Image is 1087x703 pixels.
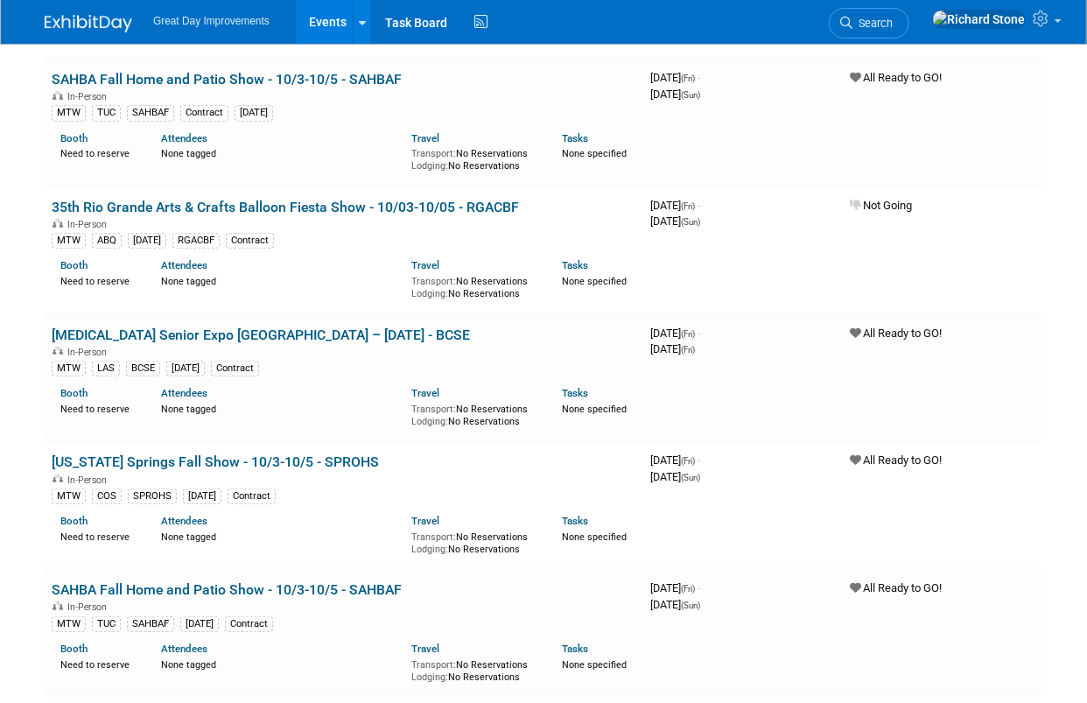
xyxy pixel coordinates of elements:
span: In-Person [67,475,112,486]
span: In-Person [67,219,112,230]
div: TUC [92,616,121,632]
span: All Ready to GO! [850,581,942,594]
span: [DATE] [650,88,700,101]
span: None specified [562,659,627,671]
a: Booth [60,132,88,144]
a: Attendees [161,259,207,271]
span: Lodging: [411,544,448,555]
span: None specified [562,276,627,287]
a: [US_STATE] Springs Fall Show - 10/3-10/5 - SPROHS [52,453,379,470]
span: Lodging: [411,288,448,299]
div: Contract [225,616,273,632]
div: None tagged [161,400,399,416]
span: Transport: [411,148,456,159]
img: In-Person Event [53,219,63,228]
img: In-Person Event [53,601,63,610]
span: [DATE] [650,327,700,340]
a: Attendees [161,643,207,655]
span: (Fri) [681,456,695,466]
a: Booth [60,387,88,399]
span: (Sun) [681,90,700,100]
span: - [698,327,700,340]
div: MTW [52,616,86,632]
div: [DATE] [180,616,219,632]
div: SAHBAF [127,105,174,121]
img: In-Person Event [53,347,63,355]
span: Lodging: [411,416,448,427]
a: Attendees [161,515,207,527]
span: [DATE] [650,598,700,611]
div: MTW [52,489,86,504]
span: - [698,71,700,84]
div: None tagged [161,656,399,671]
div: Need to reserve [60,272,135,288]
a: Tasks [562,515,588,527]
span: (Fri) [681,74,695,83]
a: [MEDICAL_DATA] Senior Expo [GEOGRAPHIC_DATA] – [DATE] - BCSE [52,327,470,343]
span: In-Person [67,601,112,613]
span: Lodging: [411,160,448,172]
div: Need to reserve [60,400,135,416]
span: [DATE] [650,199,700,212]
div: Contract [180,105,228,121]
span: All Ready to GO! [850,327,942,340]
span: (Sun) [681,601,700,610]
span: None specified [562,404,627,415]
div: MTW [52,233,86,249]
div: No Reservations No Reservations [411,528,536,555]
span: [DATE] [650,71,700,84]
a: Tasks [562,387,588,399]
img: In-Person Event [53,475,63,483]
div: No Reservations No Reservations [411,272,536,299]
span: None specified [562,148,627,159]
span: Transport: [411,659,456,671]
img: In-Person Event [53,91,63,100]
div: SAHBAF [127,616,174,632]
a: Travel [411,387,439,399]
a: Search [829,8,909,39]
span: Great Day Improvements [153,15,270,27]
span: In-Person [67,347,112,358]
div: SPROHS [128,489,177,504]
div: [DATE] [235,105,273,121]
span: [DATE] [650,453,700,467]
a: Attendees [161,387,207,399]
span: Transport: [411,276,456,287]
a: Booth [60,515,88,527]
div: None tagged [161,144,399,160]
a: Attendees [161,132,207,144]
div: MTW [52,105,86,121]
span: Not Going [850,199,912,212]
a: Booth [60,259,88,271]
div: Contract [226,233,274,249]
span: [DATE] [650,581,700,594]
span: (Sun) [681,217,700,227]
a: SAHBA Fall Home and Patio Show - 10/3-10/5 - SAHBAF [52,71,402,88]
div: [DATE] [166,361,205,376]
a: Booth [60,643,88,655]
span: - [698,199,700,212]
span: Search [852,17,893,30]
a: 35th Rio Grande Arts & Crafts Balloon Fiesta Show - 10/03-10/05 - RGACBF [52,199,519,215]
div: MTW [52,361,86,376]
a: Tasks [562,259,588,271]
div: COS [92,489,122,504]
div: ABQ [92,233,122,249]
span: (Fri) [681,584,695,594]
div: No Reservations No Reservations [411,656,536,683]
span: [DATE] [650,214,700,228]
span: (Fri) [681,329,695,339]
span: (Fri) [681,345,695,355]
a: Travel [411,132,439,144]
div: LAS [92,361,120,376]
div: [DATE] [128,233,166,249]
div: None tagged [161,272,399,288]
span: Lodging: [411,671,448,683]
span: - [698,453,700,467]
div: No Reservations No Reservations [411,400,536,427]
a: SAHBA Fall Home and Patio Show - 10/3-10/5 - SAHBAF [52,581,402,598]
span: Transport: [411,531,456,543]
div: Need to reserve [60,528,135,544]
span: [DATE] [650,470,700,483]
div: BCSE [126,361,160,376]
